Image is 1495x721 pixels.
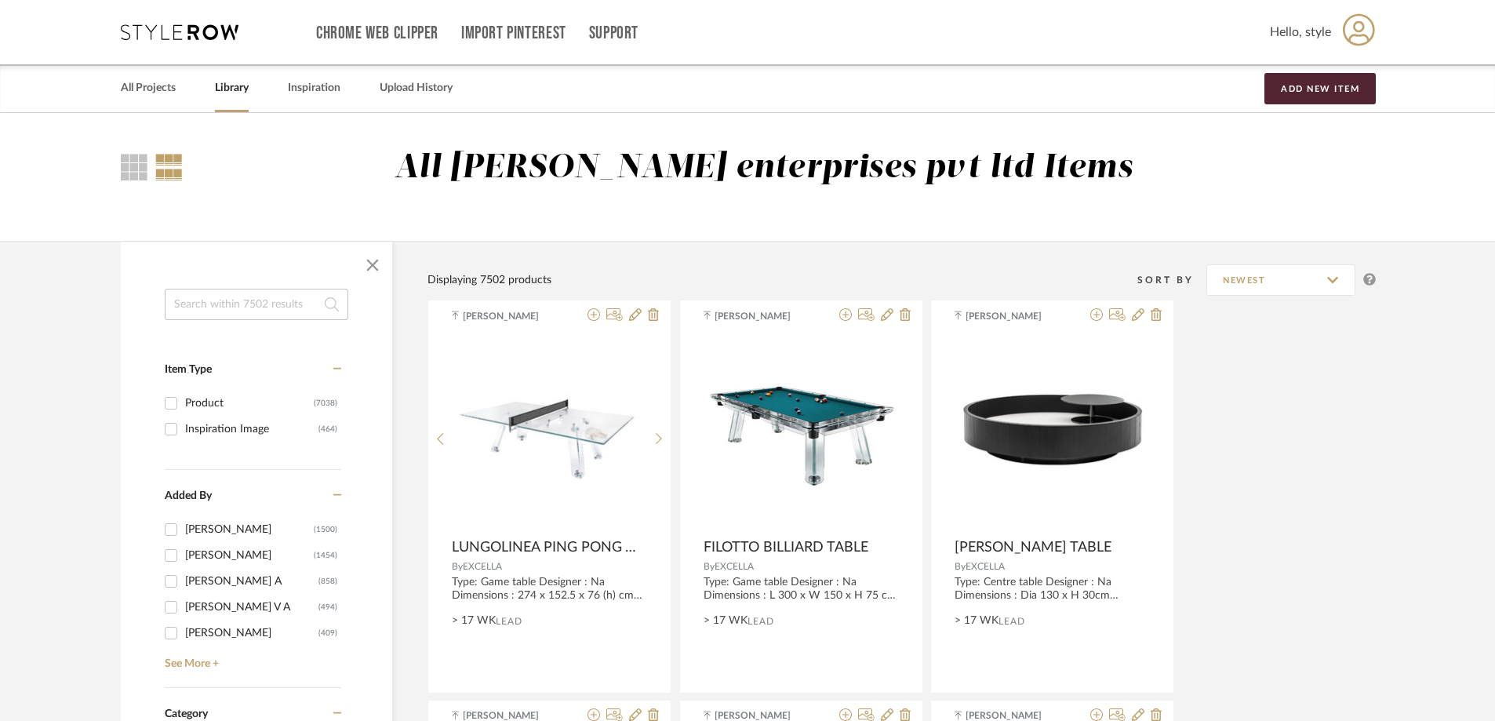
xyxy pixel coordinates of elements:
span: Lead [496,616,522,627]
span: Hello, style [1270,23,1331,42]
div: [PERSON_NAME] [185,543,314,568]
span: [PERSON_NAME] [966,309,1064,323]
a: See More + [161,646,341,671]
div: (494) [318,595,337,620]
div: Product [185,391,314,416]
img: FILOTTO BILLIARD TABLE [704,376,899,488]
span: By [452,562,463,571]
div: Sort By [1137,272,1206,288]
div: 0 [955,334,1150,530]
span: LUNGOLINEA PING PONG TABLE [452,539,641,556]
div: [PERSON_NAME] [185,621,318,646]
div: (409) [318,621,337,646]
span: [PERSON_NAME] [463,309,562,323]
span: [PERSON_NAME] TABLE [955,539,1111,556]
span: Lead [747,616,774,627]
div: (858) [318,569,337,594]
div: [PERSON_NAME] A [185,569,318,594]
div: Inspiration Image [185,417,318,442]
div: 0 [453,334,647,530]
div: Type: Centre table Designer : Na Dimensions : Dia 130 x H 30cm Material & Finish : Na Product Des... [955,576,1150,603]
div: (1500) [314,517,337,542]
a: Library [215,78,249,99]
span: > 17 WK [704,613,747,629]
span: EXCELLA [966,562,1005,571]
a: All Projects [121,78,176,99]
span: EXCELLA [463,562,502,571]
img: JEFF COFFEE TABLE [955,388,1150,478]
div: (1454) [314,543,337,568]
span: FILOTTO BILLIARD TABLE [704,539,868,556]
div: (464) [318,417,337,442]
span: Item Type [165,364,212,375]
a: Upload History [380,78,453,99]
a: Inspiration [288,78,340,99]
div: [PERSON_NAME] [185,517,314,542]
span: Category [165,708,208,721]
a: Import Pinterest [461,27,566,40]
img: LUNGOLINEA PING PONG TABLE [453,381,647,483]
div: [PERSON_NAME] V A [185,595,318,620]
span: Added By [165,490,212,501]
span: [PERSON_NAME] [715,309,813,323]
div: All [PERSON_NAME] enterprises pvt ltd Items [395,148,1133,188]
a: Support [589,27,638,40]
input: Search within 7502 results [165,289,348,320]
div: Type: Game table Designer : Na Dimensions : 274 x 152.5 x 76 (h) cm 108 x 60 x 30 (h) “ Material ... [452,576,647,603]
span: Lead [998,616,1025,627]
div: 0 [704,334,899,530]
span: By [955,562,966,571]
span: EXCELLA [715,562,754,571]
div: Displaying 7502 products [427,271,551,289]
button: Add New Item [1264,73,1376,104]
a: Chrome Web Clipper [316,27,438,40]
div: (7038) [314,391,337,416]
button: Close [357,249,388,281]
div: Type: Game table Designer : Na Dimensions : L 300 x W 150 x H 75 cm Material & Finish : Na Produc... [704,576,899,603]
span: By [704,562,715,571]
span: > 17 WK [452,613,496,629]
span: > 17 WK [955,613,998,629]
